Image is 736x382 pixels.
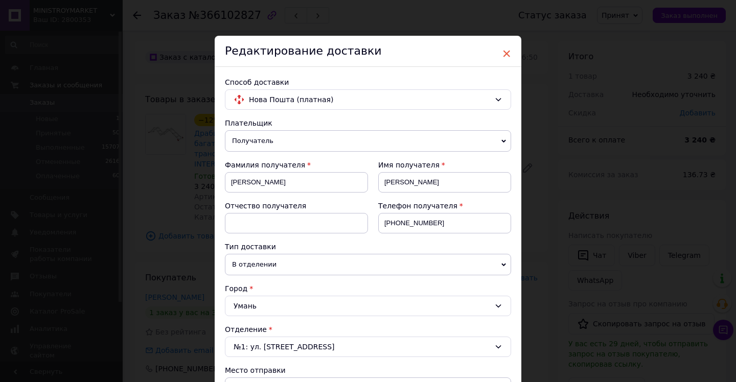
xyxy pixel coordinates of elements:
span: Получатель [225,130,511,152]
div: Редактирование доставки [215,36,521,67]
span: × [502,45,511,62]
span: Нова Пошта (платная) [249,94,490,105]
span: Фамилия получателя [225,161,305,169]
span: Место отправки [225,366,286,374]
span: В отделении [225,254,511,275]
div: Умань [225,296,511,316]
div: Отделение [225,324,511,335]
span: Плательщик [225,119,272,127]
div: Город [225,283,511,294]
span: Тип доставки [225,243,276,251]
span: Отчество получателя [225,202,306,210]
div: Способ доставки [225,77,511,87]
span: Телефон получателя [378,202,457,210]
input: +380 [378,213,511,233]
span: Имя получателя [378,161,440,169]
div: №1: ул. [STREET_ADDRESS] [225,337,511,357]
